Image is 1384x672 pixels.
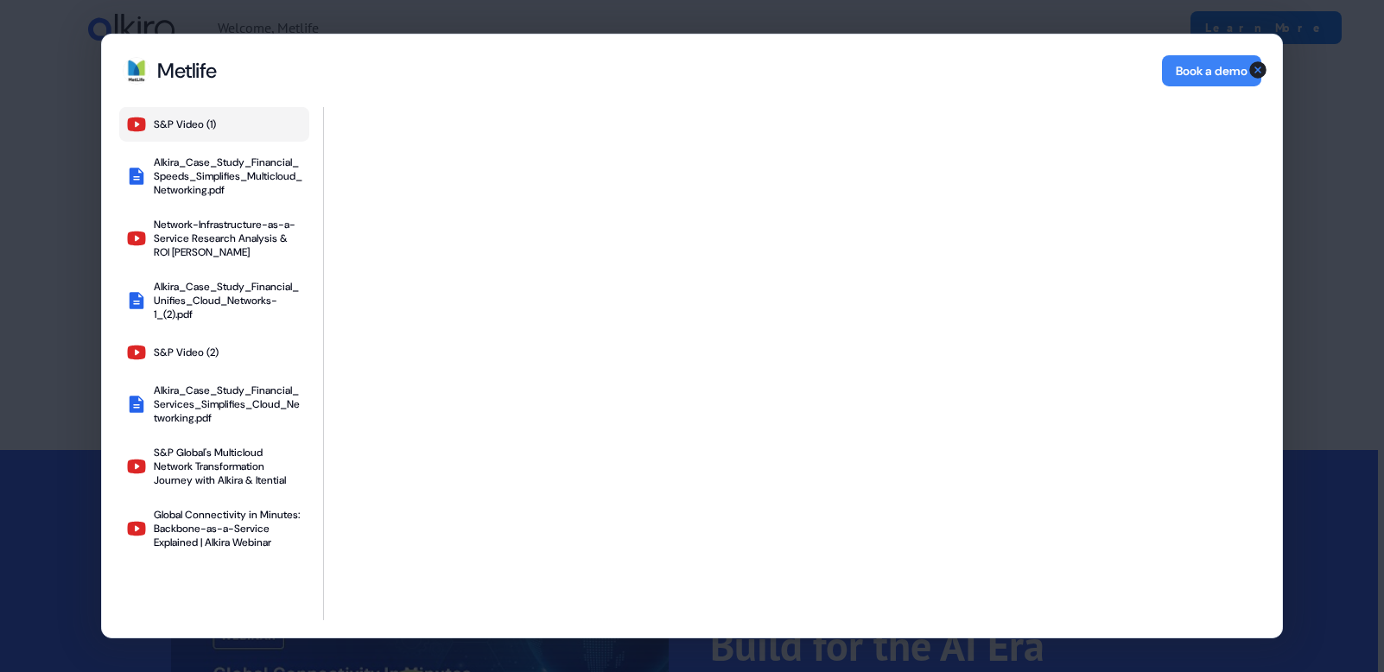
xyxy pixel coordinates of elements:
[1162,55,1261,86] button: Book a demo
[154,155,302,197] div: Alkira_Case_Study_Financial_Speeds_Simplifies_Multicloud_Networking.pdf
[119,335,309,370] button: S&P Video (2)
[119,149,309,204] button: Alkira_Case_Study_Financial_Speeds_Simplifies_Multicloud_Networking.pdf
[154,508,302,549] div: Global Connectivity in Minutes: Backbone-as-a-Service Explained | Alkira Webinar
[119,377,309,432] button: Alkira_Case_Study_Financial_Services_Simplifies_Cloud_Networking.pdf
[119,501,309,556] button: Global Connectivity in Minutes: Backbone-as-a-Service Explained | Alkira Webinar
[157,58,217,84] div: Metlife
[119,211,309,266] button: Network-Infrastructure-as-a-Service Research Analysis & ROI [PERSON_NAME]
[119,439,309,494] button: S&P Global's Multicloud Network Transformation Journey with Alkira & Itential
[154,280,302,321] div: Alkira_Case_Study_Financial_Unifies_Cloud_Networks-1_(2).pdf
[119,273,309,328] button: Alkira_Case_Study_Financial_Unifies_Cloud_Networks-1_(2).pdf
[154,218,302,259] div: Network-Infrastructure-as-a-Service Research Analysis & ROI [PERSON_NAME]
[154,117,216,131] div: S&P Video (1)
[119,107,309,142] button: S&P Video (1)
[154,446,302,487] div: S&P Global's Multicloud Network Transformation Journey with Alkira & Itential
[154,346,219,359] div: S&P Video (2)
[154,384,302,425] div: Alkira_Case_Study_Financial_Services_Simplifies_Cloud_Networking.pdf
